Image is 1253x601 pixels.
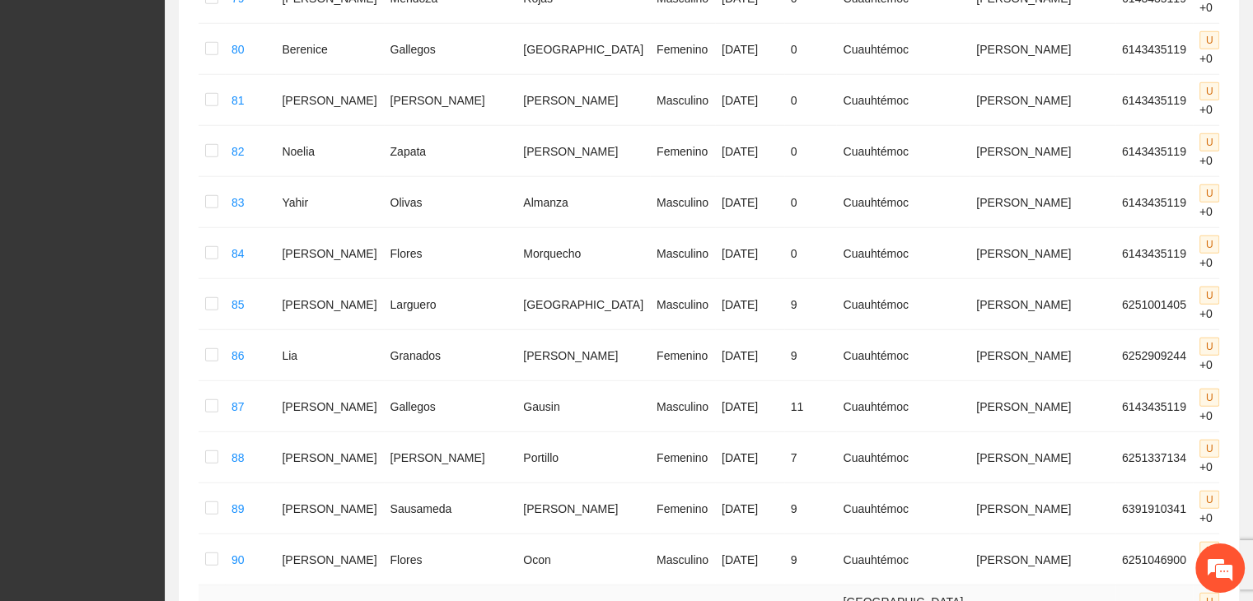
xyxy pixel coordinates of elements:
td: [DATE] [715,228,784,279]
a: 83 [231,196,245,209]
td: [PERSON_NAME] [970,279,1115,330]
td: 0 [784,228,837,279]
td: [PERSON_NAME] [384,432,517,483]
td: Flores [384,228,517,279]
span: U [1199,82,1220,100]
td: Cuauhtémoc [836,75,970,126]
td: Cuauhtémoc [836,432,970,483]
a: 81 [231,94,245,107]
div: Chatee con nosotros ahora [86,84,277,105]
td: Gallegos [384,24,517,75]
textarea: Escriba su mensaje y pulse “Intro” [8,415,314,473]
a: 84 [231,247,245,260]
span: U [1199,491,1220,509]
td: Masculino [650,381,715,432]
td: [PERSON_NAME] [275,483,383,534]
td: [DATE] [715,330,784,381]
td: Cuauhtémoc [836,126,970,177]
td: [DATE] [715,24,784,75]
div: Minimizar ventana de chat en vivo [270,8,310,48]
td: +0 [1193,279,1253,330]
span: U [1199,133,1220,151]
td: +0 [1193,177,1253,228]
td: [PERSON_NAME] [384,75,517,126]
td: [PERSON_NAME] [517,75,650,126]
span: U [1199,542,1220,560]
td: 6143435119 [1115,177,1193,228]
a: 87 [231,400,245,413]
td: Femenino [650,483,715,534]
td: Almanza [517,177,650,228]
td: +0 [1193,432,1253,483]
td: Flores [384,534,517,585]
td: +0 [1193,75,1253,126]
a: 89 [231,502,245,515]
td: +0 [1193,381,1253,432]
td: [DATE] [715,381,784,432]
td: 6143435119 [1115,228,1193,279]
td: 9 [784,483,837,534]
td: Cuauhtémoc [836,330,970,381]
td: Cuauhtémoc [836,483,970,534]
td: [PERSON_NAME] [517,483,650,534]
td: [PERSON_NAME] [970,534,1115,585]
td: Noelia [275,126,383,177]
a: 85 [231,298,245,311]
td: Femenino [650,24,715,75]
td: [DATE] [715,126,784,177]
td: Cuauhtémoc [836,279,970,330]
td: +0 [1193,534,1253,585]
td: Masculino [650,228,715,279]
td: +0 [1193,126,1253,177]
td: Cuauhtémoc [836,24,970,75]
td: [GEOGRAPHIC_DATA] [517,24,650,75]
td: Sausameda [384,483,517,534]
td: [PERSON_NAME] [970,126,1115,177]
td: [DATE] [715,75,784,126]
td: Masculino [650,177,715,228]
td: [PERSON_NAME] [275,228,383,279]
td: Cuauhtémoc [836,177,970,228]
a: 88 [231,451,245,464]
td: 9 [784,534,837,585]
td: +0 [1193,483,1253,534]
span: U [1199,338,1220,356]
td: Gausin [517,381,650,432]
span: U [1199,31,1220,49]
a: 90 [231,553,245,566]
td: 6252909244 [1115,330,1193,381]
span: U [1199,235,1220,254]
td: [GEOGRAPHIC_DATA] [517,279,650,330]
td: [DATE] [715,177,784,228]
td: [PERSON_NAME] [970,432,1115,483]
td: [PERSON_NAME] [275,381,383,432]
td: [PERSON_NAME] [517,126,650,177]
a: 80 [231,43,245,56]
td: 0 [784,177,837,228]
td: 0 [784,75,837,126]
td: Femenino [650,330,715,381]
td: Femenino [650,126,715,177]
span: U [1199,184,1220,203]
td: [DATE] [715,432,784,483]
td: 6143435119 [1115,126,1193,177]
td: Masculino [650,279,715,330]
td: [PERSON_NAME] [275,75,383,126]
span: U [1199,389,1220,407]
td: +0 [1193,330,1253,381]
td: [PERSON_NAME] [275,432,383,483]
a: 82 [231,145,245,158]
td: Gallegos [384,381,517,432]
td: Granados [384,330,517,381]
td: 11 [784,381,837,432]
td: 6251337134 [1115,432,1193,483]
td: Larguero [384,279,517,330]
td: Yahir [275,177,383,228]
td: 6143435119 [1115,75,1193,126]
td: [PERSON_NAME] [970,381,1115,432]
td: +0 [1193,24,1253,75]
td: [PERSON_NAME] [970,330,1115,381]
span: U [1199,287,1220,305]
td: 0 [784,126,837,177]
span: U [1199,440,1220,458]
